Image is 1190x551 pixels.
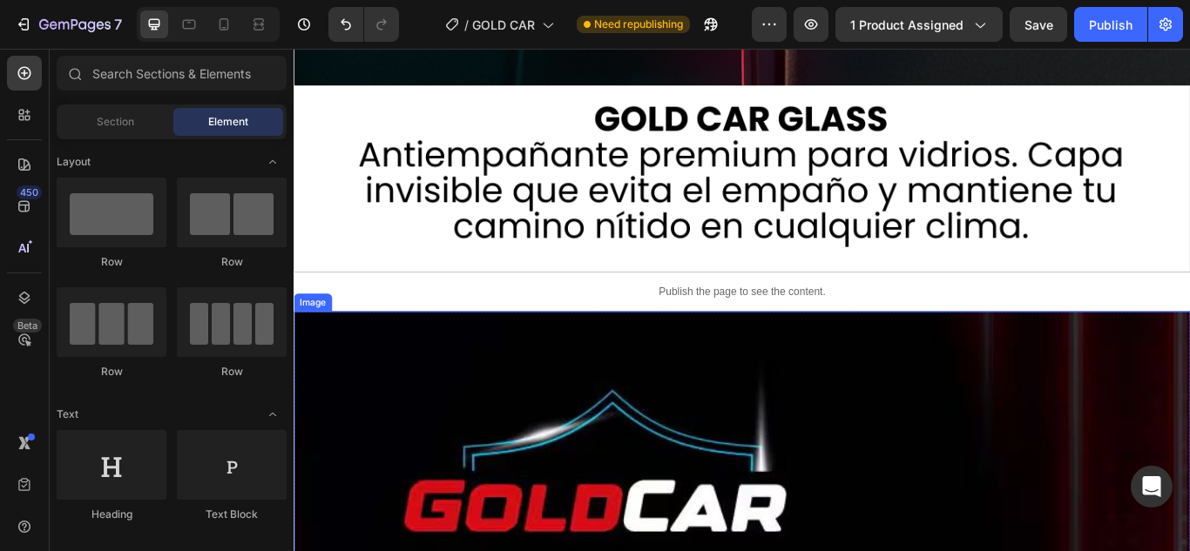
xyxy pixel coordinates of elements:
[114,14,122,35] p: 7
[57,507,166,522] div: Heading
[57,154,91,170] span: Layout
[13,319,42,333] div: Beta
[294,49,1190,551] iframe: Design area
[259,400,287,428] span: Toggle open
[57,56,287,91] input: Search Sections & Elements
[7,7,130,42] button: 7
[17,185,42,199] div: 450
[208,114,248,130] span: Element
[328,7,399,42] div: Undo/Redo
[594,17,683,32] span: Need republishing
[177,364,287,380] div: Row
[1024,17,1053,32] span: Save
[1089,16,1133,34] div: Publish
[835,7,1003,42] button: 1 product assigned
[1010,7,1067,42] button: Save
[177,507,287,522] div: Text Block
[57,407,78,422] span: Text
[850,16,963,34] span: 1 product assigned
[57,364,166,380] div: Row
[57,254,166,270] div: Row
[1131,466,1173,507] div: Open Intercom Messenger
[97,114,134,130] span: Section
[1074,7,1147,42] button: Publish
[259,148,287,176] span: Toggle open
[177,254,287,270] div: Row
[472,16,535,34] span: GOLD CAR
[464,16,469,34] span: /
